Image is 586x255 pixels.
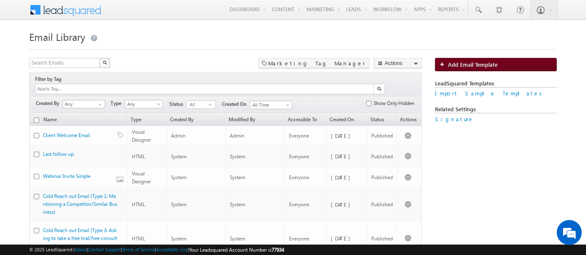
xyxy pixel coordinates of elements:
span: Type [111,100,125,107]
span: Published [371,132,393,139]
a: Any [125,100,163,108]
span: Accessible To [285,117,326,125]
span: Everyone [289,235,309,242]
a: Modified By [226,117,284,125]
span: HTML [132,201,145,207]
span: select [209,102,215,106]
a: Created On [327,117,367,125]
span: System [230,235,245,242]
a: Webinar Invite Simple [43,173,91,179]
a: Acceptable Use [156,247,188,252]
a: Show All Items [94,100,104,109]
span: Add Email Template [448,61,498,68]
img: add_icon.png [440,62,448,67]
span: © 2025 LeadSquared | | | | | [29,246,284,254]
a: Cold Reach out Email (Type 3: Asking to take a free trial/free consultation) [43,227,117,249]
span: Visual Designer [132,129,151,143]
span: Your Leadsquared Account Number is [189,247,284,253]
button: Actions [374,58,422,68]
div: Marketing Tag Manager [258,58,370,68]
span: HTML [132,235,145,242]
span: System [230,153,245,160]
span: [DATE] [331,174,355,181]
span: [DATE] [331,201,355,208]
span: Everyone [289,174,309,180]
input: Apply Tag... [36,85,86,92]
span: All Time [250,101,290,109]
label: LeadSquared Templates [435,80,557,87]
span: System [230,174,245,180]
a: Name [40,117,116,125]
span: Published [371,201,393,207]
img: tag-outline.png [118,132,123,138]
img: Search [377,87,381,91]
span: System [171,235,187,242]
input: Type to Search [63,100,105,108]
a: Created By [167,117,225,125]
span: [DATE] [331,132,355,139]
span: Email Library [29,30,86,43]
span: Published [371,235,393,242]
span: Any [125,100,161,108]
span: Created On [222,100,250,108]
span: 77934 [272,247,284,253]
a: Type [128,117,166,125]
img: Search [103,60,107,65]
span: All [187,101,209,108]
a: Cold Reach out Email (Type 1: Mentioning a Competitor/Similar Business) [43,193,117,215]
span: Visual Designer [132,170,151,185]
span: Everyone [289,153,309,160]
a: Signature [435,115,474,122]
input: Check all records [34,117,39,123]
span: System [171,201,187,207]
a: Status [367,117,396,125]
span: HTML [132,153,145,160]
span: [DATE] [331,235,355,242]
span: [DATE] [331,152,355,160]
span: Show Only Hidden [374,100,415,107]
div: Filter by Tag [35,75,64,84]
span: Created By [36,100,63,107]
a: All Time [250,101,292,109]
a: Import Sample Templates [435,90,545,97]
span: Everyone [289,201,309,207]
span: Admin [230,132,244,139]
span: Status [169,100,186,108]
span: Actions [397,117,421,125]
a: Last follow up [43,151,74,157]
span: Admin [171,132,186,139]
span: Everyone [289,132,309,139]
span: System [230,201,245,207]
a: Client Welcome Email [43,132,90,138]
span: System [171,174,187,180]
span: System [171,153,187,160]
a: Terms of Service [122,247,155,252]
span: Published [371,153,393,160]
label: Related Settings [435,105,557,113]
a: Contact Support [88,247,121,252]
a: About [75,247,87,252]
span: Published [371,174,393,180]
